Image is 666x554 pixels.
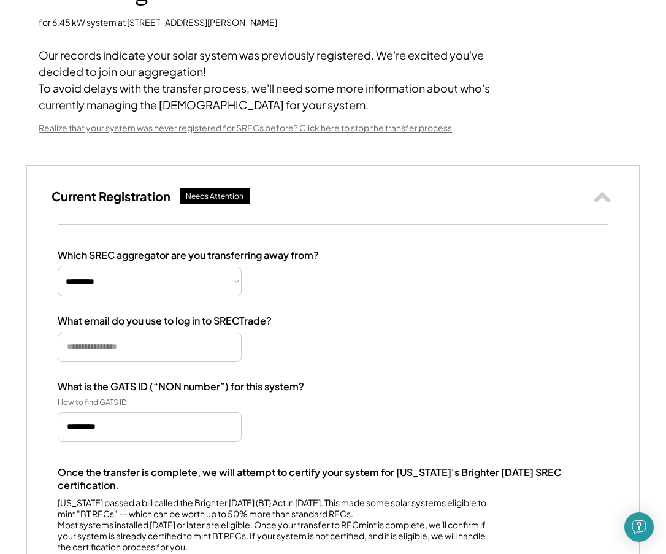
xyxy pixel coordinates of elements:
div: Which SREC aggregator are you transferring away from? [58,249,319,262]
div: Once the transfer is complete, we will attempt to certify your system for [US_STATE]'s Brighter [... [58,466,608,492]
div: Our records indicate your solar system was previously registered. We're excited you've decided to... [39,47,529,113]
div: Realize that your system was never registered for SRECs before? Click here to stop the transfer p... [39,122,452,134]
div: How to find GATS ID [58,398,180,407]
div: What email do you use to log in to SRECTrade? [58,315,272,328]
div: Open Intercom Messenger [624,512,654,542]
div: What is the GATS ID (“NON number”) for this system? [58,380,304,393]
h3: Current Registration [52,188,170,204]
div: Needs Attention [186,191,243,202]
div: for 6.45 kW system at [STREET_ADDRESS][PERSON_NAME] [39,17,277,29]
